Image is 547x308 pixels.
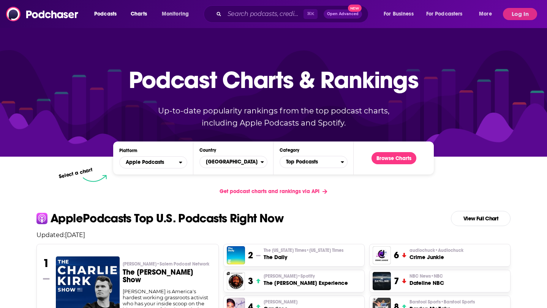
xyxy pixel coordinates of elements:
button: open menu [474,8,501,20]
a: NBC News•NBCDateline NBC [409,273,444,287]
h3: 6 [394,250,399,261]
button: open menu [378,8,423,20]
p: Charlie Kirk • Salem Podcast Network [123,261,213,267]
img: apple Icon [36,213,47,224]
p: Podcast Charts & Rankings [129,55,419,104]
img: Dateline NBC [373,272,391,290]
p: Barstool Sports • Barstool Sports [409,299,475,305]
button: open menu [421,8,474,20]
h3: 1 [43,256,49,270]
span: Podcasts [94,9,117,19]
h3: The [PERSON_NAME] Show [123,269,213,284]
span: More [479,9,492,19]
span: Top Podcasts [280,156,341,168]
h3: The Daily [264,253,343,261]
span: • Audiochuck [435,248,463,253]
span: [GEOGRAPHIC_DATA] [200,156,261,168]
span: The [US_STATE] Times [264,247,343,253]
p: NBC News • NBC [409,273,444,279]
span: • Barstool Sports [441,299,475,305]
a: Get podcast charts and rankings via API [213,182,333,201]
span: For Business [384,9,414,19]
img: The Daily [227,246,245,264]
span: Open Advanced [327,12,359,16]
span: audiochuck [409,247,463,253]
button: Open AdvancedNew [324,9,362,19]
span: • NBC [431,273,443,279]
p: Select a chart [58,167,93,180]
span: Charts [131,9,147,19]
h3: 3 [248,275,253,287]
p: Apple Podcasts Top U.S. Podcasts Right Now [51,212,283,225]
span: • Spotify [297,273,315,279]
h3: Dateline NBC [409,279,444,287]
p: Candace Owens [264,299,297,305]
span: [PERSON_NAME] [123,261,209,267]
h2: Platforms [119,156,187,168]
button: Log In [503,8,537,20]
span: New [348,5,362,12]
h3: 7 [394,275,399,287]
span: Barstool Sports [409,299,475,305]
button: open menu [157,8,199,20]
span: • [US_STATE] Times [306,248,343,253]
button: open menu [89,8,126,20]
input: Search podcasts, credits, & more... [224,8,304,20]
img: The Joe Rogan Experience [227,272,245,290]
span: Monitoring [162,9,189,19]
p: Up-to-date popularity rankings from the top podcast charts, including Apple Podcasts and Spotify. [143,105,404,129]
p: Joe Rogan • Spotify [264,273,348,279]
h3: 2 [248,250,253,261]
h3: Crime Junkie [409,253,463,261]
img: Podchaser - Follow, Share and Rate Podcasts [6,7,79,21]
span: For Podcasters [426,9,463,19]
span: • Salem Podcast Network [157,261,209,267]
a: audiochuck•AudiochuckCrime Junkie [409,247,463,261]
button: open menu [119,156,187,168]
span: Apple Podcasts [126,160,164,165]
a: [PERSON_NAME]•Salem Podcast NetworkThe [PERSON_NAME] Show [123,261,213,288]
img: Crime Junkie [373,246,391,264]
p: The New York Times • New York Times [264,247,343,253]
span: NBC News [409,273,443,279]
span: Get podcast charts and rankings via API [220,188,319,195]
a: The [US_STATE] Times•[US_STATE] TimesThe Daily [264,247,343,261]
span: [PERSON_NAME] [264,299,297,305]
a: [PERSON_NAME]•SpotifyThe [PERSON_NAME] Experience [264,273,348,287]
a: View Full Chart [451,211,511,226]
span: [PERSON_NAME] [264,273,315,279]
button: Categories [280,156,348,168]
button: Browse Charts [372,152,416,164]
p: audiochuck • Audiochuck [409,247,463,253]
img: select arrow [83,175,107,182]
p: Updated: [DATE] [30,231,517,239]
h3: The [PERSON_NAME] Experience [264,279,348,287]
button: Countries [199,156,267,168]
a: Charts [126,8,152,20]
span: ⌘ K [304,9,318,19]
div: Search podcasts, credits, & more... [211,5,376,23]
